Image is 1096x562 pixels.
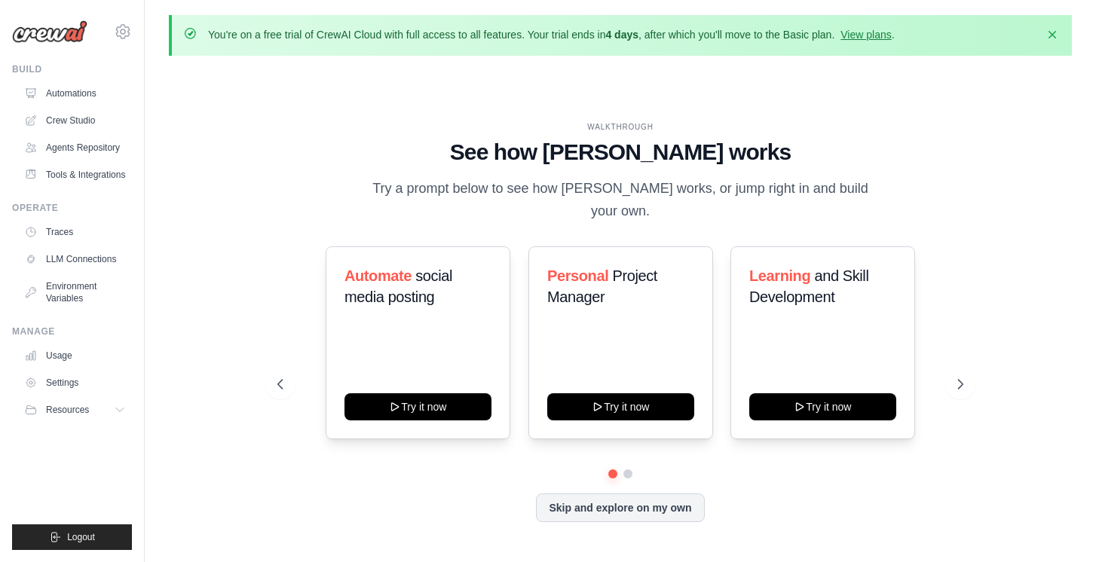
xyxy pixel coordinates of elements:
[749,267,810,284] span: Learning
[749,267,868,305] span: and Skill Development
[208,27,895,42] p: You're on a free trial of CrewAI Cloud with full access to all features. Your trial ends in , aft...
[605,29,638,41] strong: 4 days
[18,81,132,105] a: Automations
[12,63,132,75] div: Build
[18,247,132,271] a: LLM Connections
[18,220,132,244] a: Traces
[67,531,95,543] span: Logout
[277,121,963,133] div: WALKTHROUGH
[18,136,132,160] a: Agents Repository
[547,267,657,305] span: Project Manager
[547,393,694,420] button: Try it now
[840,29,891,41] a: View plans
[344,393,491,420] button: Try it now
[536,493,704,522] button: Skip and explore on my own
[18,163,132,187] a: Tools & Integrations
[46,404,89,416] span: Resources
[18,398,132,422] button: Resources
[12,325,132,338] div: Manage
[18,344,132,368] a: Usage
[547,267,608,284] span: Personal
[12,202,132,214] div: Operate
[277,139,963,166] h1: See how [PERSON_NAME] works
[18,274,132,310] a: Environment Variables
[12,20,87,43] img: Logo
[367,178,874,222] p: Try a prompt below to see how [PERSON_NAME] works, or jump right in and build your own.
[344,267,452,305] span: social media posting
[344,267,412,284] span: Automate
[749,393,896,420] button: Try it now
[18,108,132,133] a: Crew Studio
[12,524,132,550] button: Logout
[18,371,132,395] a: Settings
